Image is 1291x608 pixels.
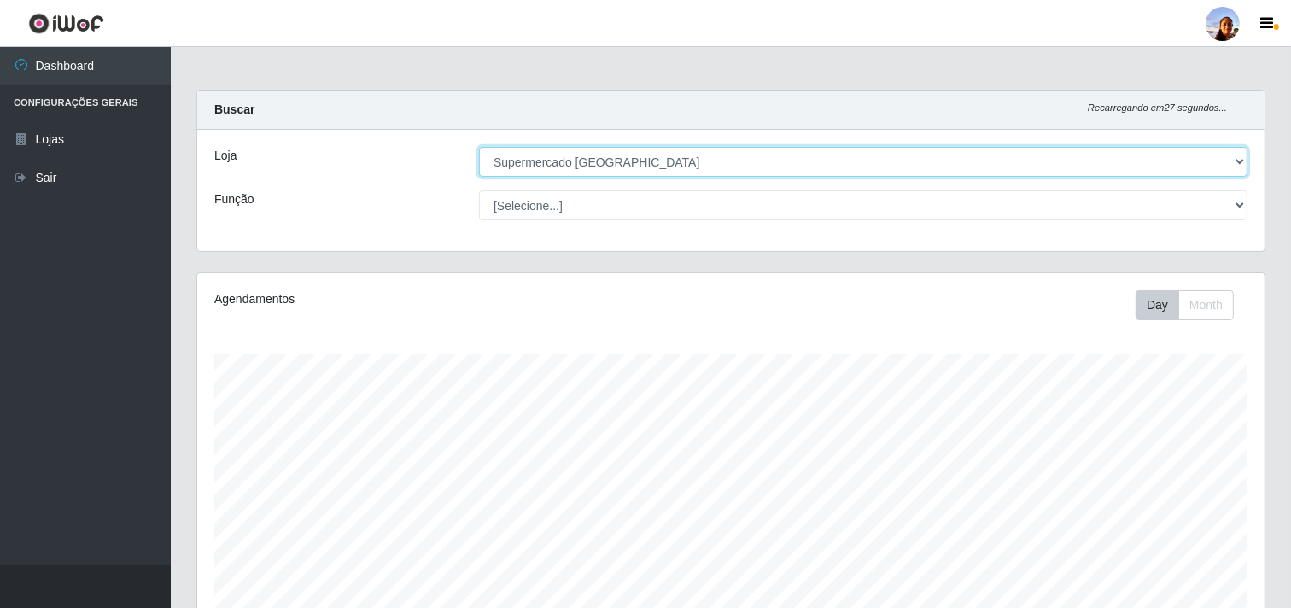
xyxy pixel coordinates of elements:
button: Day [1136,290,1179,320]
strong: Buscar [214,102,254,116]
div: Toolbar with button groups [1136,290,1247,320]
img: CoreUI Logo [28,13,104,34]
button: Month [1178,290,1234,320]
label: Loja [214,147,237,165]
div: Agendamentos [214,290,630,308]
i: Recarregando em 27 segundos... [1088,102,1227,113]
label: Função [214,190,254,208]
div: First group [1136,290,1234,320]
